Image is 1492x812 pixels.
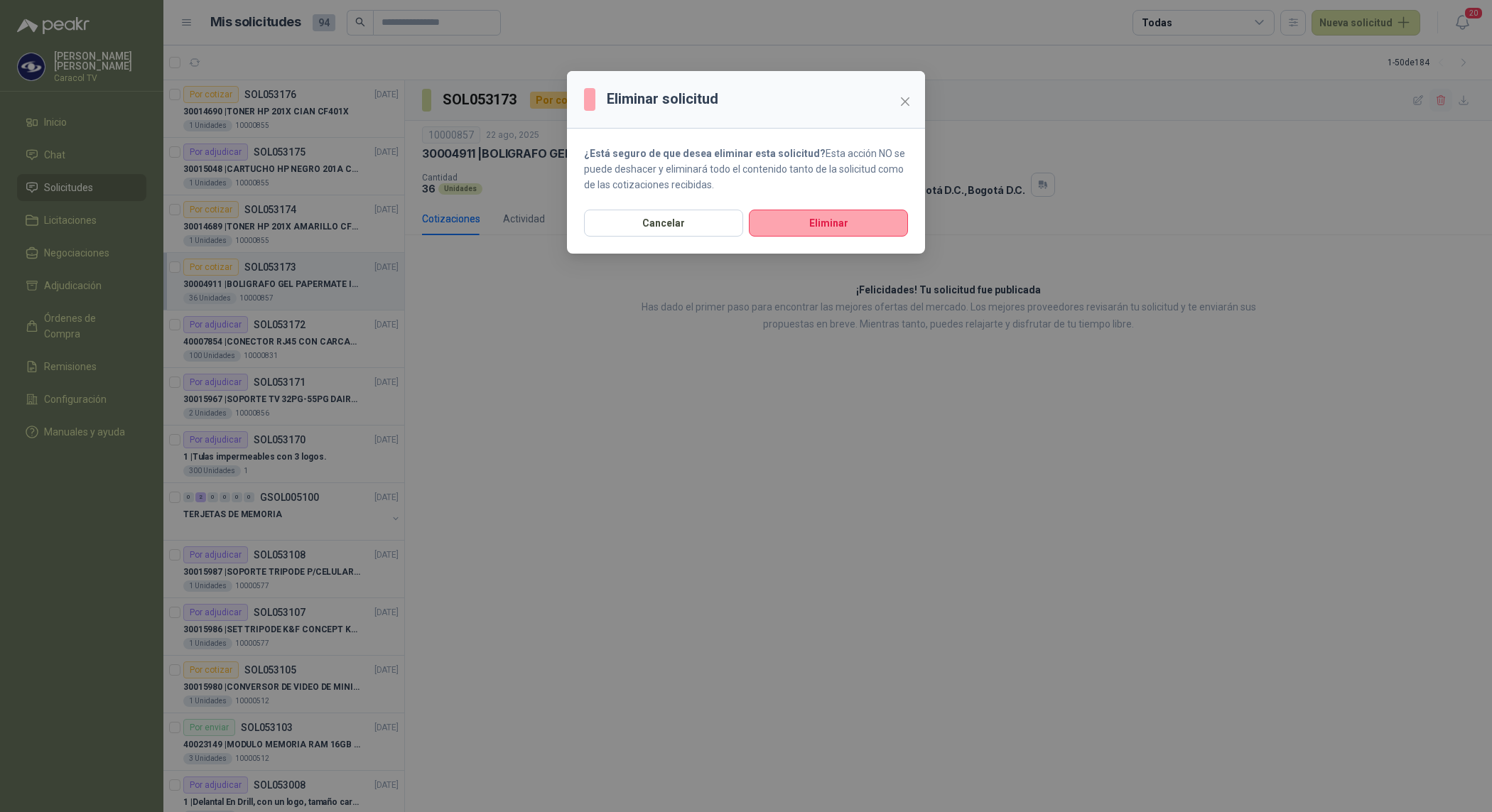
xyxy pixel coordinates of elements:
[894,90,917,113] button: Close
[584,146,908,193] p: Esta acción NO se puede deshacer y eliminará todo el contenido tanto de la solicitud como de las ...
[584,148,826,159] strong: ¿Está seguro de que desea eliminar esta solicitud?
[749,210,908,237] button: Eliminar
[584,210,743,237] button: Cancelar
[607,88,718,110] h3: Eliminar solicitud
[899,96,911,107] span: close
